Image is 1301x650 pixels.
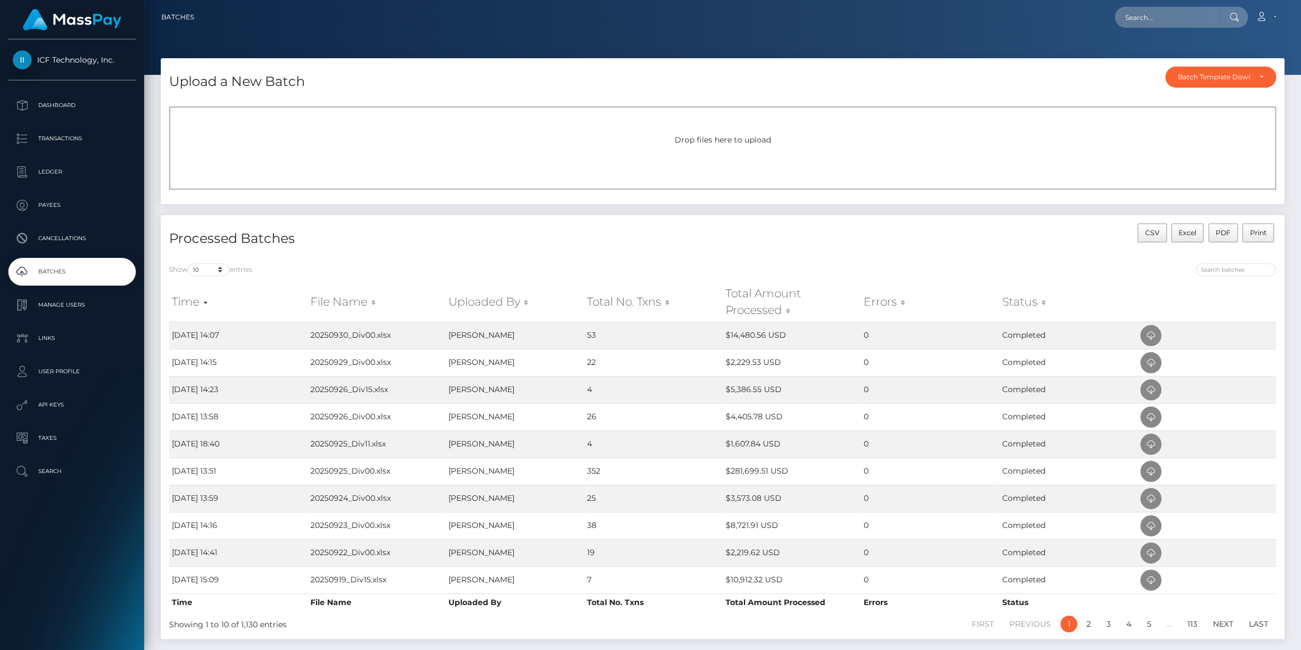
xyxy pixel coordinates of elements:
img: ICF Technology, Inc. [13,50,32,69]
td: 0 [861,403,999,430]
th: Total Amount Processed: activate to sort column ascending [723,282,861,322]
a: User Profile [8,358,136,385]
td: Completed [999,376,1138,403]
button: PDF [1208,224,1238,242]
a: Batches [8,258,136,286]
h4: Processed Batches [169,229,715,248]
span: CSV [1145,228,1159,237]
h4: Upload a New Batch [169,72,305,92]
td: [PERSON_NAME] [446,539,584,566]
td: 4 [584,376,723,403]
th: Total No. Txns [584,593,723,611]
th: Errors: activate to sort column ascending [861,282,999,322]
td: $10,912.32 USD [723,566,861,593]
th: Time: activate to sort column ascending [169,282,308,322]
th: Status: activate to sort column ascending [999,282,1138,322]
td: 20250919_Div15.xlsx [308,566,446,593]
td: [PERSON_NAME] [446,485,584,512]
td: 19 [584,539,723,566]
select: Showentries [188,263,229,276]
td: 0 [861,485,999,512]
td: [PERSON_NAME] [446,430,584,458]
td: [DATE] 13:51 [169,458,308,485]
a: 2 [1080,616,1097,632]
td: $2,219.62 USD [723,539,861,566]
a: 5 [1141,616,1157,632]
th: Uploaded By: activate to sort column ascending [446,282,584,322]
td: 20250922_Div00.xlsx [308,539,446,566]
p: Taxes [13,430,131,446]
img: MassPay Logo [23,9,121,31]
td: 0 [861,349,999,376]
p: Manage Users [13,297,131,313]
span: PDF [1216,228,1231,237]
span: Excel [1178,228,1196,237]
a: API Keys [8,391,136,419]
th: Total No. Txns: activate to sort column ascending [584,282,723,322]
td: Completed [999,403,1138,430]
p: User Profile [13,363,131,380]
p: API Keys [13,397,131,413]
p: Batches [13,263,131,280]
td: 0 [861,539,999,566]
input: Search... [1115,7,1219,28]
td: 20250926_Div00.xlsx [308,403,446,430]
span: Print [1250,228,1267,237]
td: Completed [999,430,1138,458]
td: [PERSON_NAME] [446,376,584,403]
td: Completed [999,566,1138,593]
button: Print [1242,224,1274,242]
td: 0 [861,376,999,403]
td: [DATE] 14:16 [169,512,308,539]
td: 20250923_Div00.xlsx [308,512,446,539]
td: 7 [584,566,723,593]
td: 38 [584,512,723,539]
td: [PERSON_NAME] [446,512,584,539]
td: Completed [999,512,1138,539]
td: 0 [861,430,999,458]
span: Drop files here to upload [675,135,771,145]
th: File Name [308,593,446,611]
a: 113 [1181,616,1203,632]
td: Completed [999,485,1138,512]
div: Showing 1 to 10 of 1,130 entries [169,615,621,631]
button: CSV [1137,224,1167,242]
td: [PERSON_NAME] [446,458,584,485]
td: 26 [584,403,723,430]
a: Dashboard [8,92,136,119]
a: Taxes [8,424,136,452]
td: $14,480.56 USD [723,322,861,349]
td: $3,573.08 USD [723,485,861,512]
td: $4,405.78 USD [723,403,861,430]
td: 0 [861,322,999,349]
td: Completed [999,349,1138,376]
p: Dashboard [13,97,131,114]
a: Last [1243,616,1274,632]
td: $2,229.53 USD [723,349,861,376]
td: [DATE] 18:40 [169,430,308,458]
td: Completed [999,322,1138,349]
td: Completed [999,458,1138,485]
td: $281,699.51 USD [723,458,861,485]
td: 53 [584,322,723,349]
button: Excel [1171,224,1204,242]
a: Links [8,324,136,352]
a: Search [8,458,136,485]
td: 20250926_Div15.xlsx [308,376,446,403]
td: [PERSON_NAME] [446,403,584,430]
td: 0 [861,458,999,485]
a: Next [1207,616,1239,632]
a: Batches [161,6,194,29]
td: 4 [584,430,723,458]
a: 3 [1100,616,1117,632]
th: Status [999,593,1138,611]
a: Cancellations [8,225,136,252]
td: $1,607.84 USD [723,430,861,458]
td: [DATE] 14:15 [169,349,308,376]
span: ICF Technology, Inc. [8,55,136,65]
th: Total Amount Processed [723,593,861,611]
a: 1 [1060,616,1077,632]
th: Time [169,593,308,611]
p: Payees [13,197,131,214]
td: [DATE] 14:23 [169,376,308,403]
